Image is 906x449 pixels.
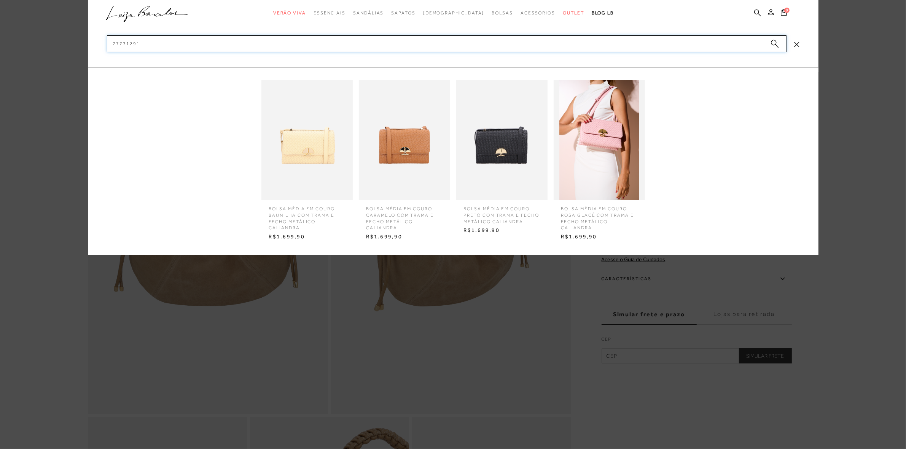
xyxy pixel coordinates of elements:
img: BOLSA MÉDIA EM COURO PRETO COM TRAMA E FECHO METÁLICO CALIANDRA [456,80,548,200]
span: Bolsas [492,10,513,16]
a: noSubCategoriesText [423,6,484,20]
a: categoryNavScreenReaderText [314,6,346,20]
span: Verão Viva [273,10,306,16]
span: Acessórios [521,10,555,16]
a: BOLSA MÉDIA EM COURO BAUNILHA COM TRAMA E FECHO METÁLICO CALIANDRA BOLSA MÉDIA EM COURO BAUNILHA ... [260,80,355,243]
span: Sapatos [391,10,415,16]
span: BOLSA MÉDIA EM COURO CARAMELO COM TRAMA E FECHO METÁLICO CALIANDRA [361,200,448,231]
a: categoryNavScreenReaderText [353,6,384,20]
span: [DEMOGRAPHIC_DATA] [423,10,484,16]
button: 0 [779,8,789,19]
span: Sandálias [353,10,384,16]
img: BOLSA MÉDIA EM COURO ROSA GLACÊ COM TRAMA E FECHO METÁLICO CALIANDRA [554,80,645,200]
a: BLOG LB [592,6,614,20]
span: R$1.699,90 [263,231,351,243]
span: BLOG LB [592,10,614,16]
span: BOLSA MÉDIA EM COURO ROSA GLACÊ COM TRAMA E FECHO METÁLICO CALIANDRA [556,200,643,231]
a: BOLSA MÉDIA EM COURO ROSA GLACÊ COM TRAMA E FECHO METÁLICO CALIANDRA BOLSA MÉDIA EM COURO ROSA GL... [552,80,647,243]
span: Essenciais [314,10,346,16]
a: BOLSA MÉDIA EM COURO PRETO COM TRAMA E FECHO METÁLICO CALIANDRA BOLSA MÉDIA EM COURO PRETO COM TR... [454,80,549,236]
a: categoryNavScreenReaderText [273,6,306,20]
img: BOLSA MÉDIA EM COURO BAUNILHA COM TRAMA E FECHO METÁLICO CALIANDRA [261,80,353,200]
input: Buscar. [107,35,787,52]
span: R$1.699,90 [556,231,643,243]
span: 0 [784,8,790,13]
span: R$1.699,90 [458,225,546,236]
span: BOLSA MÉDIA EM COURO PRETO COM TRAMA E FECHO METÁLICO CALIANDRA [458,200,546,225]
a: categoryNavScreenReaderText [521,6,555,20]
a: categoryNavScreenReaderText [391,6,415,20]
span: Outlet [563,10,584,16]
a: categoryNavScreenReaderText [563,6,584,20]
img: BOLSA MÉDIA EM COURO CARAMELO COM TRAMA E FECHO METÁLICO CALIANDRA [359,80,450,200]
a: categoryNavScreenReaderText [492,6,513,20]
span: BOLSA MÉDIA EM COURO BAUNILHA COM TRAMA E FECHO METÁLICO CALIANDRA [263,200,351,231]
span: R$1.699,90 [361,231,448,243]
a: BOLSA MÉDIA EM COURO CARAMELO COM TRAMA E FECHO METÁLICO CALIANDRA BOLSA MÉDIA EM COURO CARAMELO ... [357,80,452,243]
